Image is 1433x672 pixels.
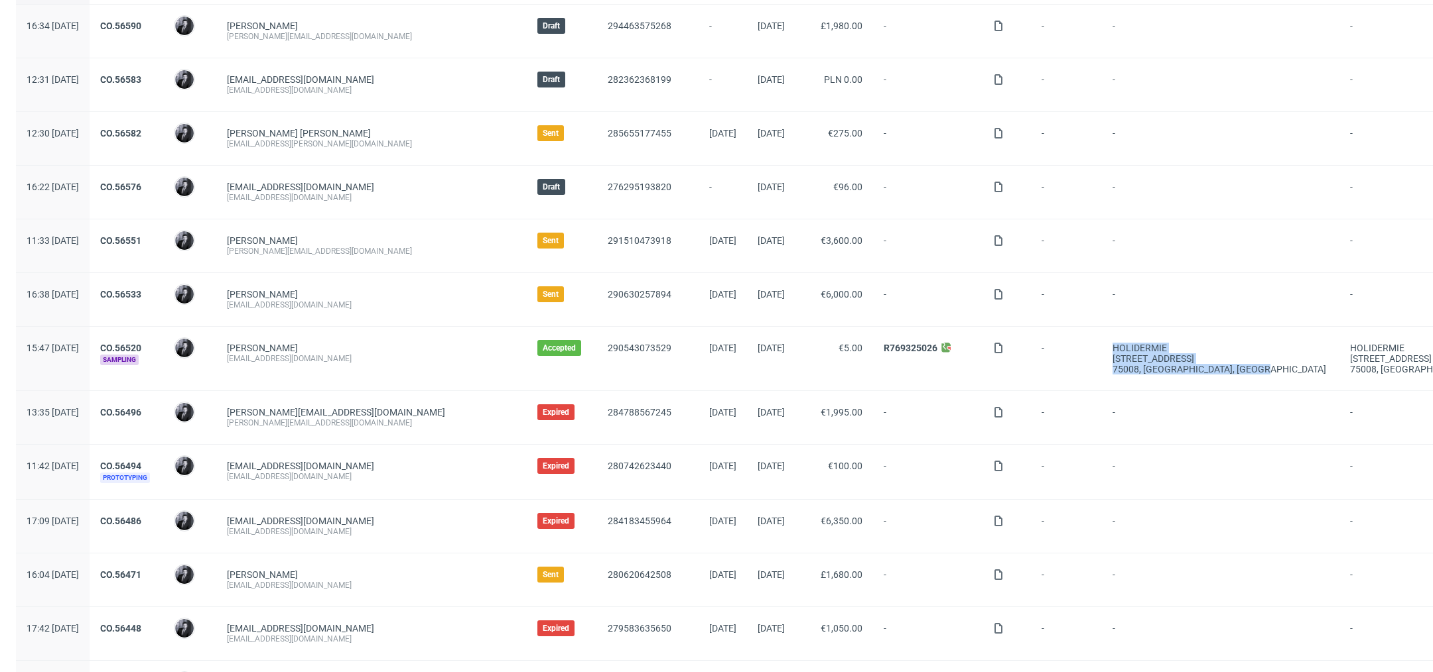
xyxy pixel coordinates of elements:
[227,128,371,139] a: [PERSON_NAME] [PERSON_NAME]
[100,235,141,246] a: CO.56551
[821,407,862,418] span: €1,995.00
[227,74,374,85] span: [EMAIL_ADDRESS][DOMAIN_NAME]
[758,21,785,31] span: [DATE]
[100,74,141,85] a: CO.56583
[227,289,298,300] a: [PERSON_NAME]
[100,128,141,139] a: CO.56582
[100,343,141,353] a: CO.56520
[227,526,516,537] div: [EMAIL_ADDRESS][DOMAIN_NAME]
[1042,623,1091,644] span: -
[175,124,194,142] img: Philippe Dubuy
[175,457,194,475] img: Philippe Dubuy
[608,516,671,526] a: 284183455964
[828,461,862,471] span: €100.00
[821,516,862,526] span: €6,350.00
[227,300,516,310] div: [EMAIL_ADDRESS][DOMAIN_NAME]
[100,623,141,634] a: CO.56448
[758,407,785,418] span: [DATE]
[1113,128,1329,149] span: -
[1113,289,1329,310] span: -
[175,17,194,35] img: Philippe Dubuy
[27,128,79,139] span: 12:30 [DATE]
[758,343,785,353] span: [DATE]
[1113,623,1329,644] span: -
[227,182,374,192] span: [EMAIL_ADDRESS][DOMAIN_NAME]
[608,74,671,85] a: 282362368199
[1042,74,1091,95] span: -
[1113,516,1329,537] span: -
[100,407,141,418] a: CO.56496
[227,569,298,580] a: [PERSON_NAME]
[1113,343,1329,353] div: HOLIDERMIE
[543,128,559,139] span: Sent
[227,580,516,590] div: [EMAIL_ADDRESS][DOMAIN_NAME]
[1113,353,1329,364] div: [STREET_ADDRESS]
[175,565,194,584] img: Philippe Dubuy
[100,473,150,483] span: Prototyping
[758,461,785,471] span: [DATE]
[27,516,79,526] span: 17:09 [DATE]
[884,461,972,483] span: -
[27,623,79,634] span: 17:42 [DATE]
[543,182,560,192] span: Draft
[27,407,79,418] span: 13:35 [DATE]
[758,569,785,580] span: [DATE]
[608,407,671,418] a: 284788567245
[884,343,937,353] a: R769325026
[608,461,671,471] a: 280742623440
[709,289,736,300] span: [DATE]
[175,512,194,530] img: Philippe Dubuy
[608,21,671,31] a: 294463575268
[543,461,569,471] span: Expired
[1113,569,1329,590] span: -
[227,353,516,364] div: [EMAIL_ADDRESS][DOMAIN_NAME]
[758,235,785,246] span: [DATE]
[227,235,298,246] a: [PERSON_NAME]
[709,516,736,526] span: [DATE]
[1113,182,1329,203] span: -
[227,516,374,526] span: [EMAIL_ADDRESS][DOMAIN_NAME]
[100,289,141,300] a: CO.56533
[1113,461,1329,483] span: -
[1042,569,1091,590] span: -
[27,289,79,300] span: 16:38 [DATE]
[175,231,194,250] img: Philippe Dubuy
[27,343,79,353] span: 15:47 [DATE]
[175,619,194,638] img: Philippe Dubuy
[608,343,671,353] a: 290543073529
[227,407,445,418] span: [PERSON_NAME][EMAIL_ADDRESS][DOMAIN_NAME]
[828,128,862,139] span: €275.00
[227,139,516,149] div: [EMAIL_ADDRESS][PERSON_NAME][DOMAIN_NAME]
[227,246,516,256] div: [PERSON_NAME][EMAIL_ADDRESS][DOMAIN_NAME]
[100,21,141,31] a: CO.56590
[709,74,736,95] span: -
[227,21,298,31] a: [PERSON_NAME]
[758,623,785,634] span: [DATE]
[884,235,972,256] span: -
[758,128,785,139] span: [DATE]
[608,623,671,634] a: 279583635650
[175,403,194,421] img: Philippe Dubuy
[608,128,671,139] a: 285655177455
[821,569,862,580] span: £1,680.00
[1113,364,1329,374] div: 75008, [GEOGRAPHIC_DATA] , [GEOGRAPHIC_DATA]
[758,289,785,300] span: [DATE]
[100,355,139,365] span: Sampling
[884,74,972,95] span: -
[884,128,972,149] span: -
[884,516,972,537] span: -
[27,21,79,31] span: 16:34 [DATE]
[608,182,671,192] a: 276295193820
[227,85,516,95] div: [EMAIL_ADDRESS][DOMAIN_NAME]
[175,339,194,357] img: Philippe Dubuy
[709,182,736,203] span: -
[709,343,736,353] span: [DATE]
[227,461,374,471] span: [EMAIL_ADDRESS][DOMAIN_NAME]
[833,182,862,192] span: €96.00
[821,623,862,634] span: €1,050.00
[821,289,862,300] span: €6,000.00
[608,235,671,246] a: 291510473918
[543,74,560,85] span: Draft
[709,623,736,634] span: [DATE]
[884,623,972,644] span: -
